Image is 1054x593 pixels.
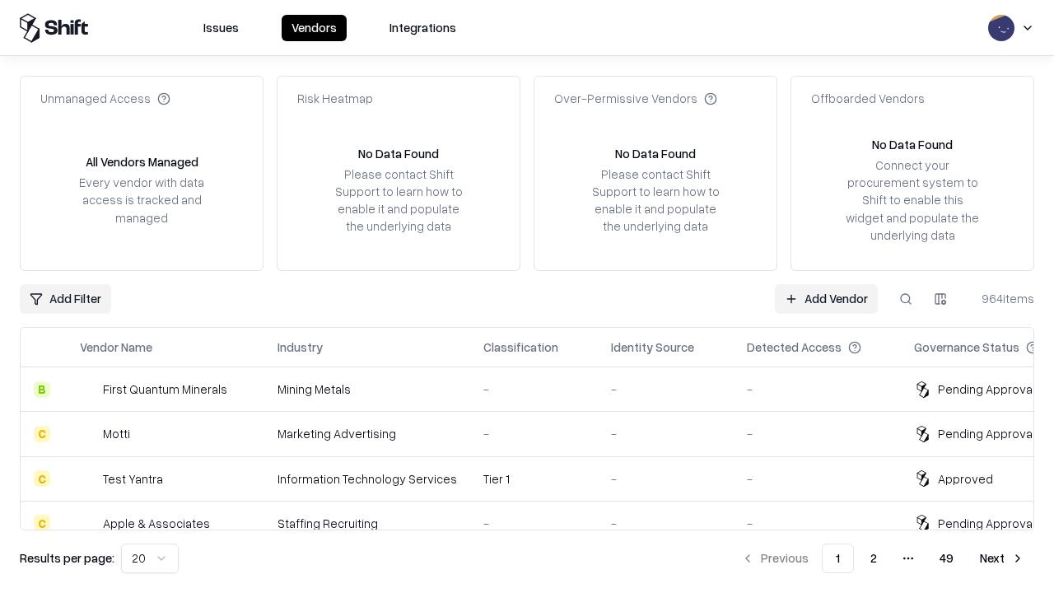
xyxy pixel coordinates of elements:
img: Apple & Associates [80,515,96,531]
div: Staffing Recruiting [277,515,457,532]
div: - [611,470,721,488]
button: Integrations [380,15,466,41]
div: - [747,515,888,532]
p: Results per page: [20,549,114,567]
img: Test Yantra [80,470,96,487]
div: All Vendors Managed [86,153,198,170]
button: Vendors [282,15,347,41]
div: Tier 1 [483,470,585,488]
div: Vendor Name [80,339,152,356]
div: Mining Metals [277,381,457,398]
div: First Quantum Minerals [103,381,227,398]
div: Approved [938,470,993,488]
div: Detected Access [747,339,842,356]
div: Pending Approval [938,381,1035,398]
div: Apple & Associates [103,515,210,532]
div: No Data Found [872,136,953,153]
div: Industry [277,339,323,356]
div: Every vendor with data access is tracked and managed [73,174,210,226]
div: Governance Status [914,339,1019,356]
div: Please contact Shift Support to learn how to enable it and populate the underlying data [587,166,724,236]
div: Pending Approval [938,515,1035,532]
button: 49 [926,544,967,573]
div: - [611,425,721,442]
div: Connect your procurement system to Shift to enable this widget and populate the underlying data [844,156,981,244]
button: Issues [194,15,249,41]
div: Pending Approval [938,425,1035,442]
div: B [34,381,50,398]
div: Unmanaged Access [40,90,170,107]
div: Risk Heatmap [297,90,373,107]
div: No Data Found [615,145,696,162]
div: Test Yantra [103,470,163,488]
div: Over-Permissive Vendors [554,90,717,107]
div: Classification [483,339,558,356]
button: 1 [822,544,854,573]
div: - [611,381,721,398]
div: Marketing Advertising [277,425,457,442]
img: First Quantum Minerals [80,381,96,398]
div: C [34,515,50,531]
div: - [483,515,585,532]
div: 964 items [968,290,1034,307]
div: - [611,515,721,532]
nav: pagination [731,544,1034,573]
div: Please contact Shift Support to learn how to enable it and populate the underlying data [330,166,467,236]
div: Offboarded Vendors [811,90,925,107]
a: Add Vendor [775,284,878,314]
button: Next [970,544,1034,573]
div: C [34,426,50,442]
div: - [747,381,888,398]
div: Motti [103,425,130,442]
div: - [747,425,888,442]
div: C [34,470,50,487]
div: - [483,381,585,398]
img: Motti [80,426,96,442]
div: - [747,470,888,488]
div: No Data Found [358,145,439,162]
div: - [483,425,585,442]
button: 2 [857,544,890,573]
div: Information Technology Services [277,470,457,488]
div: Identity Source [611,339,694,356]
button: Add Filter [20,284,111,314]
